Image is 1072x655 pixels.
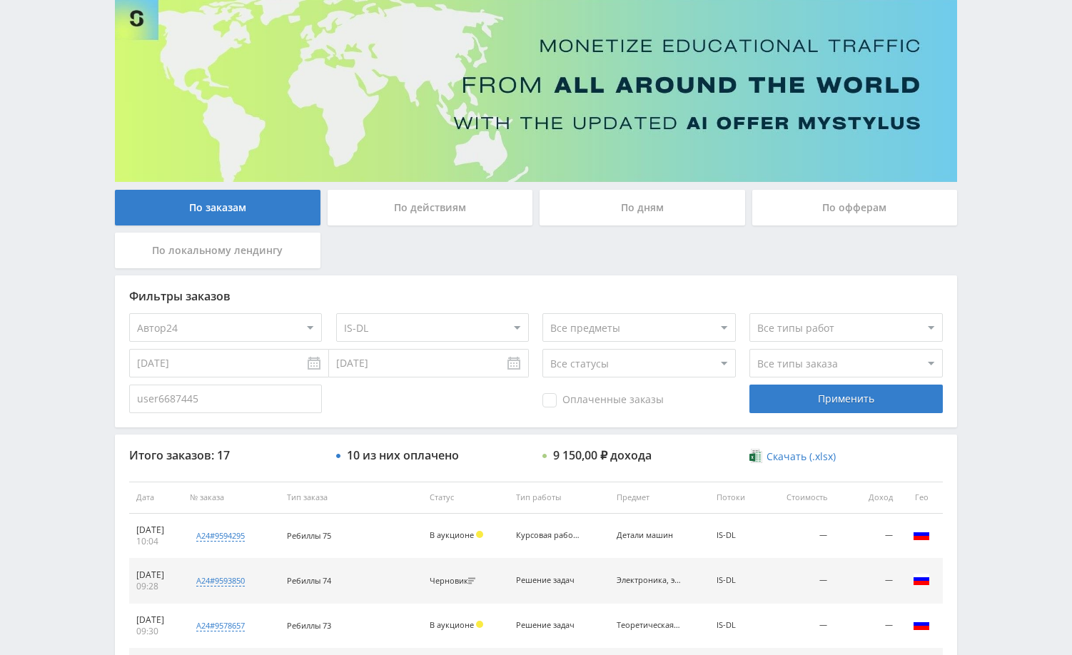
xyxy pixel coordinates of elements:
[617,576,681,585] div: Электроника, электротехника, радиотехника
[764,514,834,559] td: —
[834,514,900,559] td: —
[617,531,681,540] div: Детали машин
[509,482,609,514] th: Тип работы
[717,621,757,630] div: IS-DL
[476,531,483,538] span: Холд
[617,621,681,630] div: Теоретическая механика
[752,190,958,225] div: По офферам
[423,482,509,514] th: Статус
[115,233,320,268] div: По локальному лендингу
[540,190,745,225] div: По дням
[764,559,834,604] td: —
[764,604,834,649] td: —
[749,449,762,463] img: xlsx
[834,482,900,514] th: Доход
[834,559,900,604] td: —
[136,536,176,547] div: 10:04
[516,621,580,630] div: Решение задач
[610,482,709,514] th: Предмет
[136,524,176,536] div: [DATE]
[136,581,176,592] div: 09:28
[717,576,757,585] div: IS-DL
[196,530,245,542] div: a24#9594295
[900,482,943,514] th: Гео
[764,482,834,514] th: Стоимость
[287,575,331,586] span: Ребиллы 74
[709,482,764,514] th: Потоки
[717,531,757,540] div: IS-DL
[136,626,176,637] div: 09:30
[136,614,176,626] div: [DATE]
[183,482,279,514] th: № заказа
[328,190,533,225] div: По действиям
[767,451,836,462] span: Скачать (.xlsx)
[749,385,942,413] div: Применить
[129,290,943,303] div: Фильтры заказов
[129,349,329,377] input: Use the arrow keys to pick a date
[196,575,245,587] div: a24#9593850
[553,449,652,462] div: 9 150,00 ₽ дохода
[516,531,580,540] div: Курсовая работа
[280,482,423,514] th: Тип заказа
[476,621,483,628] span: Холд
[430,529,474,540] span: В аукционе
[287,530,331,541] span: Ребиллы 75
[913,526,930,543] img: rus.png
[749,450,835,464] a: Скачать (.xlsx)
[430,619,474,630] span: В аукционе
[834,604,900,649] td: —
[129,385,322,413] input: Все заказчики
[129,482,183,514] th: Дата
[542,393,664,407] span: Оплаченные заказы
[129,449,322,462] div: Итого заказов: 17
[347,449,459,462] div: 10 из них оплачено
[430,577,479,586] div: Черновик
[913,616,930,633] img: rus.png
[136,569,176,581] div: [DATE]
[913,571,930,588] img: rus.png
[115,190,320,225] div: По заказам
[516,576,580,585] div: Решение задач
[196,620,245,631] div: a24#9578657
[287,620,331,631] span: Ребиллы 73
